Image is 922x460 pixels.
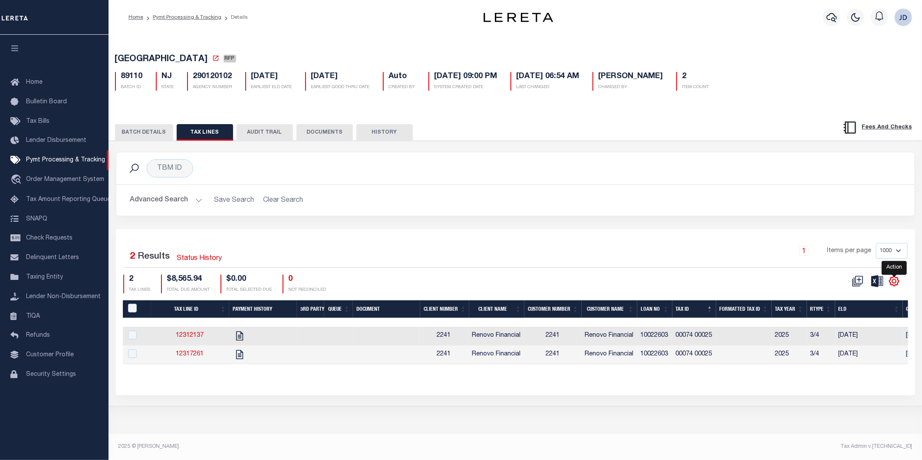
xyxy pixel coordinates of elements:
h5: [PERSON_NAME] [599,72,663,82]
p: SYSTEM CREATED DATE [435,84,497,91]
th: Customer Number: activate to sort column ascending [524,300,582,318]
td: 3/4 [807,345,835,364]
p: LAST CHANGED [517,84,580,91]
span: [GEOGRAPHIC_DATA] [115,55,208,64]
a: 12317261 [176,351,204,357]
h4: $0.00 [227,275,272,284]
span: Bulletin Board [26,99,67,105]
span: Renovo Financial [472,351,520,357]
td: 2025 [772,345,807,364]
td: 10022603 [637,345,672,364]
h4: $8,565.94 [167,275,210,284]
span: 2 [130,252,135,261]
button: TAX LINES [177,124,233,141]
th: Document [353,300,420,318]
th: Payment History [229,300,297,318]
span: Lender Disbursement [26,138,86,144]
span: Customer Profile [26,352,74,358]
th: Queue: activate to sort column ascending [324,300,353,318]
a: Pymt Processing & Tracking [153,15,221,20]
h4: 0 [289,275,326,284]
div: 2025 © [PERSON_NAME]. [112,443,516,450]
button: AUDIT TRAIL [237,124,293,141]
h5: Auto [389,72,415,82]
span: Tax Bills [26,118,49,125]
div: Action [882,261,907,275]
a: Status History [177,253,222,264]
button: BATCH DETAILS [115,124,173,141]
p: CHANGED BY [599,84,663,91]
td: 3/4 [807,327,835,345]
td: 00074 00025 [672,327,716,345]
th: Tax ID: activate to sort column descending [672,300,716,318]
h5: [DATE] 06:54 AM [517,72,580,82]
h5: 290120102 [193,72,232,82]
span: Taxing Entity [26,274,63,280]
button: Fees And Checks [839,118,916,137]
button: DOCUMENTS [296,124,353,141]
p: STATE [162,84,174,91]
span: 2241 [437,351,451,357]
span: Refunds [26,332,50,338]
span: TIQA [26,313,40,319]
h5: [DATE] 09:00 PM [435,72,497,82]
td: 10022603 [637,327,672,345]
div: Tax Admin v.[TECHNICAL_ID] [522,443,912,450]
a: RFP [224,56,236,64]
p: TOTAL DUE AMOUNT [167,287,210,293]
th: Client Name: activate to sort column ascending [469,300,524,318]
span: Check Requests [26,235,72,241]
h5: 2 [682,72,709,82]
img: logo-dark.svg [484,13,553,22]
h5: [DATE] [251,72,292,82]
span: Delinquent Letters [26,255,79,261]
li: Details [221,13,248,21]
h4: 2 [129,275,151,284]
span: 2241 [546,351,560,357]
td: [DATE] [835,327,903,345]
span: Tax Amount Reporting Queue [26,197,111,203]
button: Advanced Search [130,192,202,209]
h5: 89110 [121,72,143,82]
th: Loan No: activate to sort column ascending [637,300,672,318]
td: 00074 00025 [672,345,716,364]
span: Renovo Financial [585,332,633,338]
span: Renovo Financial [472,332,520,338]
h5: [DATE] [311,72,370,82]
td: 2025 [772,327,807,345]
th: 3rd Party [297,300,324,318]
span: Security Settings [26,371,76,378]
p: NOT RECONCILED [289,287,326,293]
span: 2241 [437,332,451,338]
span: Lender Non-Disbursement [26,294,101,300]
p: EARLIEST ELD DATE [251,84,292,91]
th: Formatted Tax ID: activate to sort column ascending [716,300,772,318]
th: Tax Line ID: activate to sort column ascending [151,300,230,318]
h5: NJ [162,72,174,82]
th: Client Number: activate to sort column ascending [420,300,469,318]
label: Results [138,250,170,264]
td: [DATE] [835,345,903,364]
th: Tax Year: activate to sort column ascending [772,300,807,318]
p: BATCH ID [121,84,143,91]
a: 1 [799,246,809,256]
button: HISTORY [356,124,413,141]
span: Renovo Financial [585,351,633,357]
p: AGENCY NUMBER [193,84,232,91]
span: RFP [224,55,236,62]
span: Order Management System [26,177,104,183]
a: Home [128,15,143,20]
span: 2241 [546,332,560,338]
th: Customer Name: activate to sort column ascending [582,300,637,318]
div: TBM ID [147,159,193,177]
i: travel_explore [10,174,24,186]
p: ITEM COUNT [682,84,709,91]
p: TAX LINES [129,287,151,293]
th: ELD: activate to sort column ascending [835,300,903,318]
a: 12312137 [176,332,204,338]
p: EARLIEST GOOD THRU DATE [311,84,370,91]
th: PayeePaymentBatchId [123,300,151,318]
span: Items per page [827,246,872,256]
p: TOTAL SELECTED DUE [227,287,272,293]
span: Home [26,79,43,85]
